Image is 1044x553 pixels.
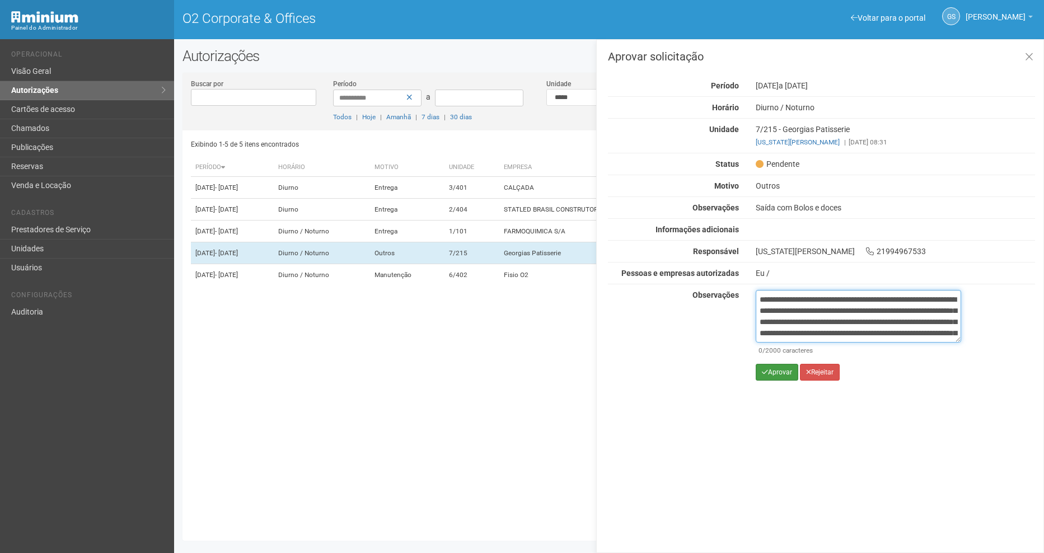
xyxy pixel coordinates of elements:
[444,221,499,242] td: 1/101
[499,242,785,264] td: Georgias Patisserie
[182,11,601,26] h1: O2 Corporate & Offices
[692,290,739,299] strong: Observações
[779,81,808,90] span: a [DATE]
[11,291,166,303] li: Configurações
[191,158,274,177] th: Período
[759,345,958,355] div: /2000 caracteres
[333,79,357,89] label: Período
[191,136,606,153] div: Exibindo 1-5 de 5 itens encontrados
[386,113,411,121] a: Amanhã
[450,113,472,121] a: 30 dias
[11,11,78,23] img: Minium
[756,159,799,169] span: Pendente
[656,225,739,234] strong: Informações adicionais
[747,246,1043,256] div: [US_STATE][PERSON_NAME] 21994967533
[370,242,444,264] td: Outros
[851,13,925,22] a: Voltar para o portal
[747,124,1043,147] div: 7/215 - Georgias Patisserie
[274,264,370,286] td: Diurno / Noturno
[692,203,739,212] strong: Observações
[274,242,370,264] td: Diurno / Noturno
[499,264,785,286] td: Fisio O2
[215,271,238,279] span: - [DATE]
[715,160,739,168] strong: Status
[370,199,444,221] td: Entrega
[215,205,238,213] span: - [DATE]
[444,177,499,199] td: 3/401
[608,51,1035,62] h3: Aprovar solicitação
[274,221,370,242] td: Diurno / Noturno
[191,199,274,221] td: [DATE]
[215,184,238,191] span: - [DATE]
[747,102,1043,113] div: Diurno / Noturno
[444,113,446,121] span: |
[499,177,785,199] td: CALÇADA
[966,14,1033,23] a: [PERSON_NAME]
[444,264,499,286] td: 6/402
[370,221,444,242] td: Entrega
[712,103,739,112] strong: Horário
[747,203,1043,213] div: Saída com Bolos e doces
[274,158,370,177] th: Horário
[182,48,1036,64] h2: Autorizações
[215,227,238,235] span: - [DATE]
[499,221,785,242] td: FARMOQUIMICA S/A
[191,79,223,89] label: Buscar por
[444,242,499,264] td: 7/215
[714,181,739,190] strong: Motivo
[693,247,739,256] strong: Responsável
[942,7,960,25] a: GS
[966,2,1026,21] span: Gabriela Souza
[333,113,352,121] a: Todos
[546,79,571,89] label: Unidade
[709,125,739,134] strong: Unidade
[370,264,444,286] td: Manutenção
[759,346,762,354] span: 0
[444,199,499,221] td: 2/404
[422,113,439,121] a: 7 dias
[499,158,785,177] th: Empresa
[11,23,166,33] div: Painel do Administrador
[844,138,846,146] span: |
[756,137,1035,147] div: [DATE] 08:31
[1018,45,1041,69] a: Fechar
[499,199,785,221] td: STATLED BRASIL CONSTRUTORA E PARTICIPAÇÕES S.A.
[415,113,417,121] span: |
[191,177,274,199] td: [DATE]
[800,364,840,381] button: Rejeitar
[444,158,499,177] th: Unidade
[747,81,1043,91] div: [DATE]
[747,181,1043,191] div: Outros
[11,50,166,62] li: Operacional
[370,158,444,177] th: Motivo
[756,138,840,146] a: [US_STATE][PERSON_NAME]
[191,242,274,264] td: [DATE]
[621,269,739,278] strong: Pessoas e empresas autorizadas
[362,113,376,121] a: Hoje
[191,264,274,286] td: [DATE]
[11,209,166,221] li: Cadastros
[756,364,798,381] button: Aprovar
[274,177,370,199] td: Diurno
[756,268,1035,278] div: Eu /
[426,92,430,101] span: a
[356,113,358,121] span: |
[215,249,238,257] span: - [DATE]
[711,81,739,90] strong: Período
[191,221,274,242] td: [DATE]
[370,177,444,199] td: Entrega
[274,199,370,221] td: Diurno
[380,113,382,121] span: |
